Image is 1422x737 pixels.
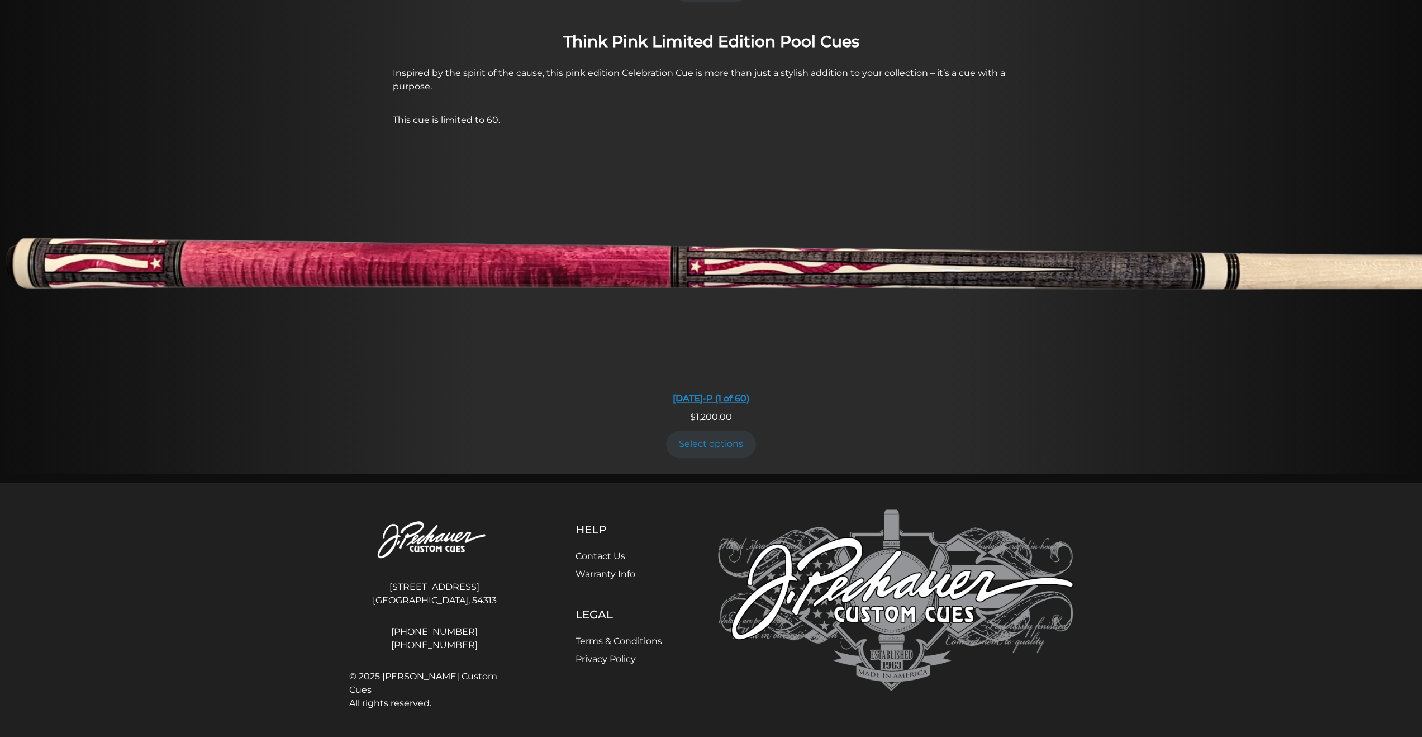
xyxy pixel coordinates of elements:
[393,114,1030,127] p: This cue is limited to 60.
[666,431,757,458] a: Add to cart: “DEC6-P (1 of 60)”
[576,636,662,646] a: Terms & Conditions
[576,523,662,536] h5: Help
[349,509,520,571] img: Pechauer Custom Cues
[349,576,520,612] address: [STREET_ADDRESS] [GEOGRAPHIC_DATA], 54313
[576,608,662,621] h5: Legal
[690,412,732,422] span: 1,200.00
[576,551,625,561] a: Contact Us
[576,654,636,664] a: Privacy Policy
[349,670,520,710] span: © 2025 [PERSON_NAME] Custom Cues All rights reserved.
[690,412,696,422] span: $
[393,67,1030,93] p: Inspired by the spirit of the cause, this pink edition Celebration Cue is more than just a stylis...
[563,32,859,51] strong: Think Pink Limited Edition Pool Cues
[718,509,1073,691] img: Pechauer Custom Cues
[576,569,635,579] a: Warranty Info
[349,625,520,639] a: [PHONE_NUMBER]
[349,639,520,652] a: [PHONE_NUMBER]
